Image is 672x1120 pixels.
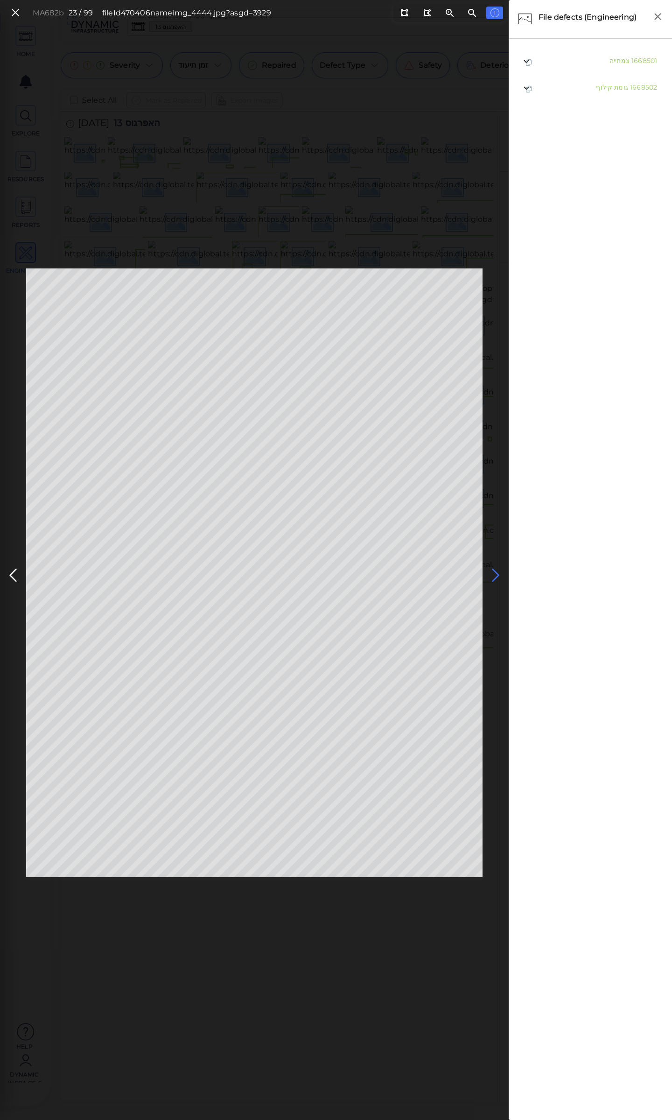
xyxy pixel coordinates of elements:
span: 1668502 [630,83,657,92]
div: MA682b [33,7,64,19]
span: גומת קילוף [596,83,628,92]
div: 1668501 צמחייה [514,48,667,75]
div: 23 / 99 [69,7,93,19]
div: fileId 470406 name img_4444.jpg?asgd=3929 [102,7,271,19]
span: צמחייה [609,56,630,65]
div: 1668502 גומת קילוף [514,75,667,101]
div: File defects (Engineering) [536,9,649,29]
span: 1668501 [631,56,657,65]
iframe: Chat [632,1078,665,1113]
